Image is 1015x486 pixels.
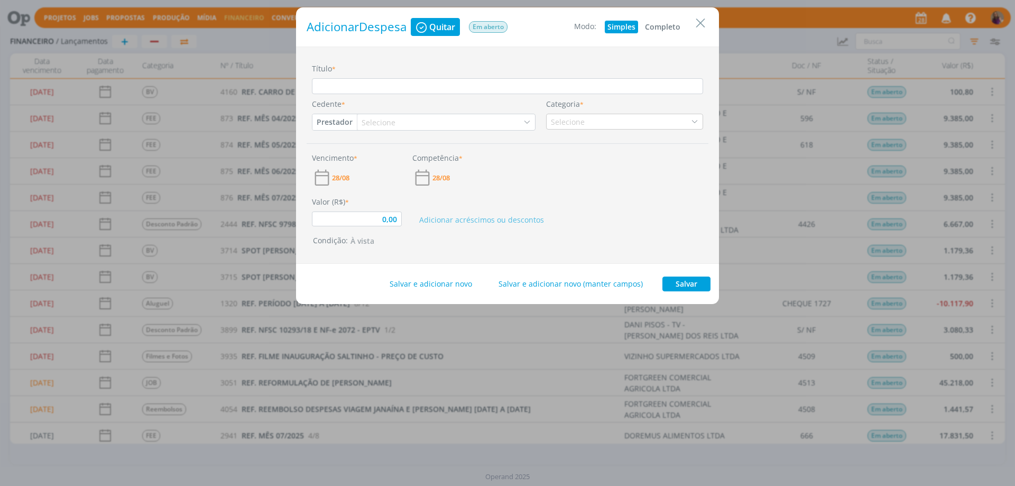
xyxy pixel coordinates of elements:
[357,117,398,128] div: Selecione
[492,277,650,291] button: Salvar e adicionar novo (manter campos)
[312,63,336,74] label: Título
[432,175,450,181] span: 28/08
[468,21,508,33] button: Em aberto
[296,7,719,304] div: dialog
[307,20,407,34] h1: Adicionar
[546,98,584,109] label: Categoria
[605,21,638,33] button: Simples
[574,21,596,33] div: Modo:
[383,277,479,291] button: Salvar e adicionar novo
[362,117,398,128] div: Selecione
[312,196,349,207] label: Valor (R$)
[547,116,587,127] div: Selecione
[693,14,708,31] button: Close
[662,277,710,291] button: Salvar
[551,116,587,127] div: Selecione
[312,98,345,109] label: Cedente
[411,18,460,36] button: Quitar
[359,19,407,35] span: Despesa
[332,175,349,181] span: 28/08
[312,114,357,130] button: Prestador
[313,235,379,245] span: Condição:
[312,152,357,163] label: Vencimento
[429,23,455,31] span: Quitar
[412,152,463,163] label: Competência
[642,21,683,33] button: Completo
